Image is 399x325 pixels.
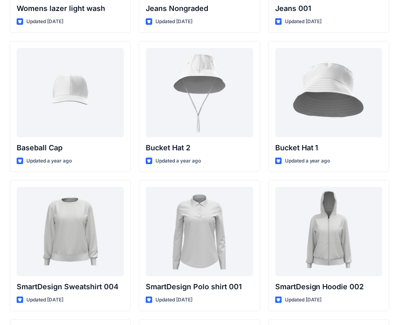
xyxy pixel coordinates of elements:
[17,3,124,14] p: Womens lazer light wash
[17,281,124,292] p: SmartDesign Sweatshirt 004
[17,48,124,137] a: Baseball Cap
[155,17,192,26] p: Updated [DATE]
[285,157,330,165] p: Updated a year ago
[146,281,253,292] p: SmartDesign Polo shirt 001
[275,187,382,276] a: SmartDesign Hoodie 002
[285,296,322,304] p: Updated [DATE]
[146,142,253,154] p: Bucket Hat 2
[285,17,322,26] p: Updated [DATE]
[26,157,72,165] p: Updated a year ago
[26,17,63,26] p: Updated [DATE]
[146,3,253,14] p: Jeans Nongraded
[275,48,382,137] a: Bucket Hat 1
[275,281,382,292] p: SmartDesign Hoodie 002
[26,296,63,304] p: Updated [DATE]
[146,187,253,276] a: SmartDesign Polo shirt 001
[275,142,382,154] p: Bucket Hat 1
[17,187,124,276] a: SmartDesign Sweatshirt 004
[17,142,124,154] p: Baseball Cap
[146,48,253,137] a: Bucket Hat 2
[155,296,192,304] p: Updated [DATE]
[155,157,201,165] p: Updated a year ago
[275,3,382,14] p: Jeans 001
